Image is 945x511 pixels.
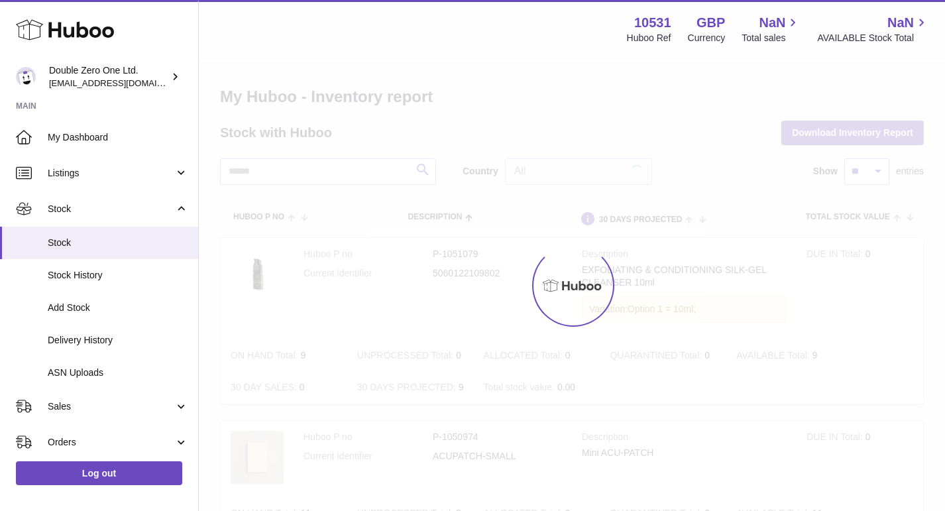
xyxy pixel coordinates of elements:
[48,334,188,347] span: Delivery History
[48,167,174,180] span: Listings
[742,14,801,44] a: NaN Total sales
[634,14,671,32] strong: 10531
[48,400,174,413] span: Sales
[48,436,174,449] span: Orders
[48,302,188,314] span: Add Stock
[696,14,725,32] strong: GBP
[759,14,785,32] span: NaN
[49,64,168,89] div: Double Zero One Ltd.
[48,131,188,144] span: My Dashboard
[48,203,174,215] span: Stock
[817,14,929,44] a: NaN AVAILABLE Stock Total
[49,78,195,88] span: [EMAIL_ADDRESS][DOMAIN_NAME]
[817,32,929,44] span: AVAILABLE Stock Total
[887,14,914,32] span: NaN
[48,367,188,379] span: ASN Uploads
[742,32,801,44] span: Total sales
[48,237,188,249] span: Stock
[627,32,671,44] div: Huboo Ref
[16,461,182,485] a: Log out
[688,32,726,44] div: Currency
[48,269,188,282] span: Stock History
[16,67,36,87] img: hello@001skincare.com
